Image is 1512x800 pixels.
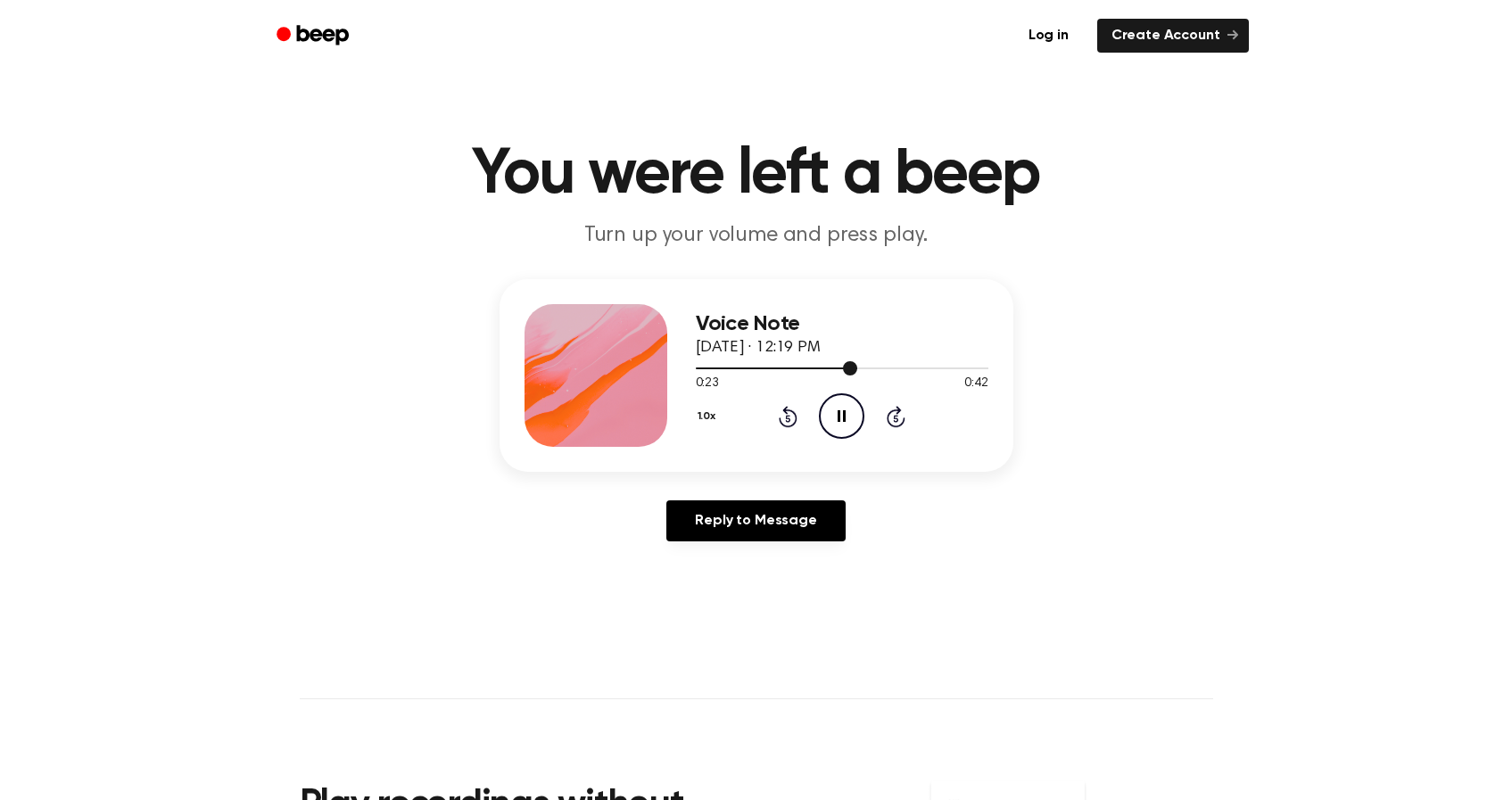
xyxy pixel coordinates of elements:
a: Log in [1011,15,1086,56]
span: [DATE] · 12:19 PM [696,340,821,356]
h1: You were left a beep [300,143,1213,207]
a: Reply to Message [666,500,845,541]
p: Turn up your volume and press play. [414,221,1099,251]
h3: Voice Note [696,312,988,336]
span: 0:23 [696,375,719,393]
a: Beep [264,19,365,54]
button: 1.0x [696,401,723,432]
a: Create Account [1097,19,1249,53]
span: 0:42 [964,375,987,393]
